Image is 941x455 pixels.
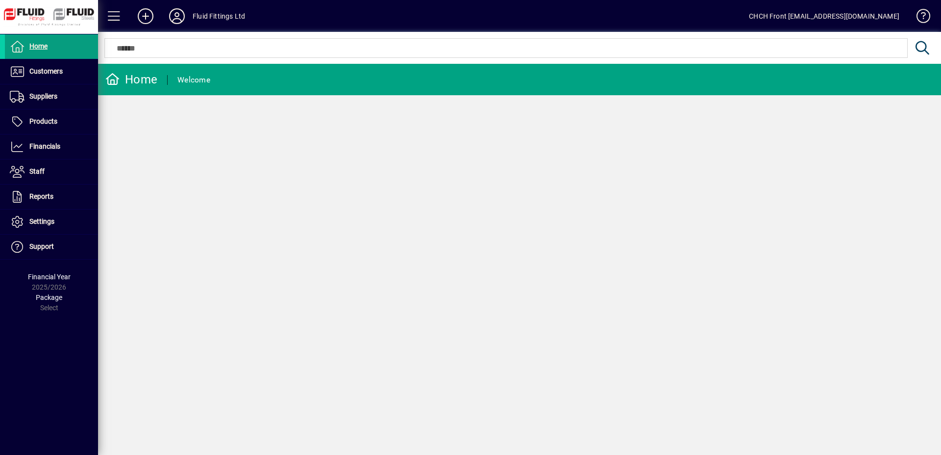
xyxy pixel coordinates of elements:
a: Customers [5,59,98,84]
span: Support [29,242,54,250]
div: Fluid Fittings Ltd [193,8,245,24]
a: Settings [5,210,98,234]
span: Home [29,42,48,50]
span: Reports [29,192,53,200]
a: Products [5,109,98,134]
span: Products [29,117,57,125]
a: Suppliers [5,84,98,109]
span: Settings [29,217,54,225]
span: Customers [29,67,63,75]
span: Staff [29,167,45,175]
span: Suppliers [29,92,57,100]
a: Staff [5,160,98,184]
button: Profile [161,7,193,25]
div: Home [105,72,157,87]
span: Package [36,294,62,301]
span: Financial Year [28,273,71,281]
button: Add [130,7,161,25]
a: Support [5,235,98,259]
span: Financials [29,142,60,150]
a: Reports [5,185,98,209]
div: CHCH Front [EMAIL_ADDRESS][DOMAIN_NAME] [749,8,899,24]
div: Welcome [177,72,210,88]
a: Knowledge Base [909,2,929,34]
a: Financials [5,134,98,159]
